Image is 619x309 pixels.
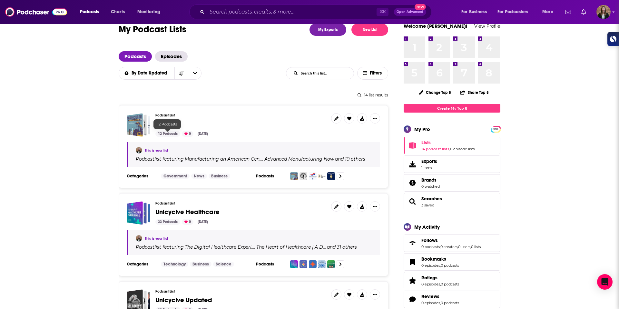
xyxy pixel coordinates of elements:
a: Business [190,262,211,267]
a: 0 episodes [421,263,440,268]
img: Katie Burns [136,147,142,154]
div: My Pro [414,126,430,132]
div: 0 [182,131,193,137]
a: Show notifications dropdown [579,6,589,17]
a: 0 episodes [421,301,440,305]
a: Welcome [PERSON_NAME]! [404,23,467,29]
div: Podcast list featuring [136,156,372,162]
a: 14 podcast lists [421,147,449,151]
span: Bookmarks [421,256,446,262]
span: Bookmarks [404,253,500,271]
span: New [415,4,426,10]
a: 0 episodes [421,282,440,286]
h3: Categories [127,174,156,179]
span: Lists [421,140,431,145]
img: The Digital Healthcare Experience [290,260,298,268]
a: The Heart of Healthcare | A D… [255,244,326,250]
button: open menu [119,71,175,75]
span: Logged in as k_burns [596,5,611,19]
a: Create My Top 8 [404,104,500,113]
a: 0 creators [440,244,457,249]
a: Science [213,262,234,267]
span: Podcasts [80,7,99,16]
a: Show notifications dropdown [563,6,574,17]
a: Government [161,174,190,179]
a: Podcasts [119,51,152,62]
a: Searches [406,197,419,206]
img: Accelerating Digital Adoption in Healthcare [309,260,317,268]
a: Unicycive Healthcare [155,209,220,216]
span: , [440,301,441,305]
button: Change Top 8 [415,88,455,96]
h4: Advanced Manufacturing Now [264,156,334,162]
span: More [542,7,553,16]
h3: Podcasts [256,262,285,267]
span: Follows [404,234,500,252]
span: Exports [421,158,437,164]
button: Show More Button [370,113,380,124]
img: Katie Burns [136,235,142,242]
span: ⌘ K [377,8,388,16]
span: Exports [406,160,419,169]
h3: Categories [127,262,156,267]
a: 0 watched [421,184,440,189]
div: Open Intercom Messenger [597,274,613,290]
span: Ratings [404,272,500,289]
button: Open AdvancedNew [394,8,426,16]
a: View Profile [474,23,500,29]
button: Show More Button [370,289,380,300]
div: My Activity [414,224,440,230]
a: 0 podcasts [421,244,440,249]
img: The Heart of Healthcare | A Digital Health Podcast [300,260,307,268]
div: 33 Podcasts [155,219,180,225]
button: New List [351,24,388,36]
span: Episodes [155,51,188,62]
div: Search podcasts, credits, & more... [195,5,438,19]
a: Unicycive Updated [155,297,212,304]
h1: My Podcast Lists [119,24,186,36]
img: Podchaser - Follow, Share and Rate Podcasts [5,6,67,18]
button: open menu [457,7,495,17]
button: open menu [538,7,561,17]
p: and 10 others [335,156,365,162]
h4: The Heart of Healthcare | A D… [256,244,326,250]
div: [DATE] [195,219,211,225]
span: PRO [492,127,499,132]
a: My Exports [309,24,346,36]
h4: The Digital Healthcare Experi… [185,244,254,250]
a: 0 episode lists [450,147,475,151]
img: Manufacturing Hub [327,172,335,180]
span: Unicycive Updated [155,296,212,304]
span: Monitoring [137,7,160,16]
button: Show profile menu [596,5,611,19]
span: , [254,244,255,250]
img: The American Business Podcast (ABP) [309,172,317,180]
img: Manufacturing an American Century [290,172,298,180]
a: Business [209,174,230,179]
span: Charts [111,7,125,16]
button: open menu [493,7,538,17]
a: Fathom [127,113,150,137]
a: Lists [406,141,419,150]
span: Brands [421,177,437,183]
a: Technology [161,262,188,267]
span: By Date Updated [132,71,169,75]
a: Searches [421,196,442,202]
span: , [470,244,471,249]
p: and 31 others [327,244,357,250]
button: Sort Direction [174,67,188,79]
div: Podcast list featuring [136,244,372,250]
h3: Podcast List [155,201,326,205]
span: 1 item [421,165,437,170]
h3: Podcasts [256,174,285,179]
a: Unicycive Healthcare [127,201,150,225]
span: Reviews [404,291,500,308]
a: Follows [421,237,481,243]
